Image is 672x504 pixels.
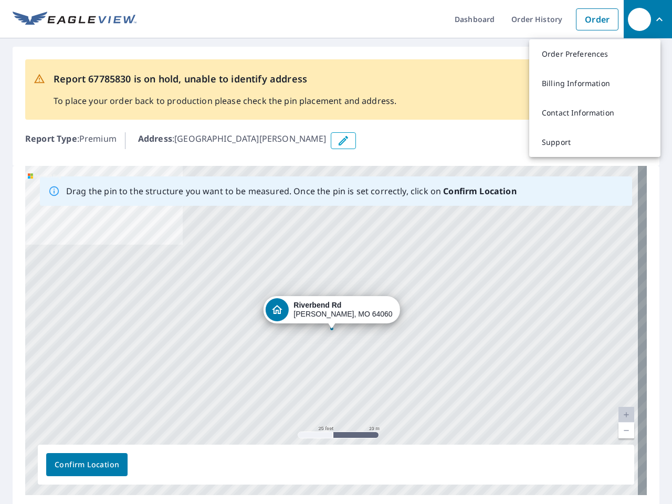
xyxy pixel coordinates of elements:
a: Support [529,128,660,157]
b: Address [138,133,172,144]
a: Current Level 20, Zoom In Disabled [618,407,634,423]
img: EV Logo [13,12,136,27]
p: : Premium [25,132,117,149]
div: Dropped pin, building 1, Residential property, Riverbend Rd Kearney, MO 64060 [263,296,400,329]
a: Order [576,8,618,30]
p: Report 67785830 is on hold, unable to identify address [54,72,396,86]
strong: Riverbend Rd [293,301,341,309]
span: Confirm Location [55,458,119,471]
b: Confirm Location [443,185,516,197]
p: : [GEOGRAPHIC_DATA][PERSON_NAME] [138,132,327,149]
p: To place your order back to production please check the pin placement and address. [54,94,396,107]
a: Contact Information [529,98,660,128]
b: Report Type [25,133,77,144]
a: Current Level 20, Zoom Out [618,423,634,438]
a: Order Preferences [529,39,660,69]
div: [PERSON_NAME], MO 64060 [293,301,392,319]
p: Drag the pin to the structure you want to be measured. Once the pin is set correctly, click on [66,185,517,197]
button: Confirm Location [46,453,128,476]
a: Billing Information [529,69,660,98]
